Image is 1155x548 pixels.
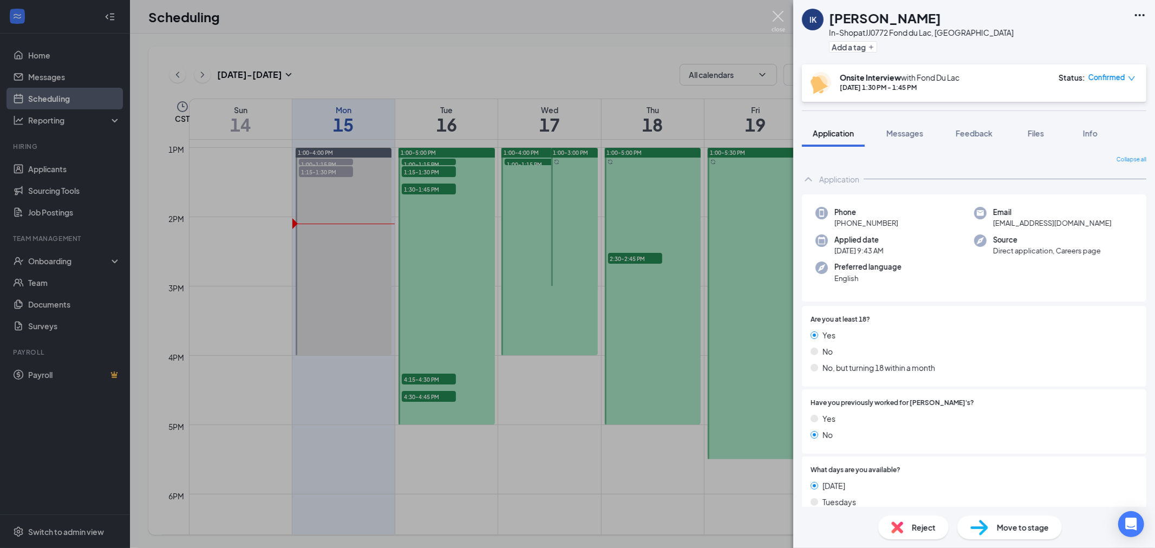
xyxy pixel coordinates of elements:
[813,128,854,138] span: Application
[823,345,833,357] span: No
[823,362,935,374] span: No, but turning 18 within a month
[1133,9,1146,22] svg: Ellipses
[993,245,1101,256] span: Direct application, Careers page
[829,27,1014,38] div: In-Shop at JJ0772 Fond du Lac, [GEOGRAPHIC_DATA]
[840,73,901,82] b: Onsite Interview
[1128,75,1136,82] span: down
[811,398,974,408] span: Have you previously worked for [PERSON_NAME]'s?
[1059,72,1085,83] div: Status :
[912,521,936,533] span: Reject
[819,174,859,185] div: Application
[811,465,900,475] span: What days are you available?
[1028,128,1044,138] span: Files
[1117,155,1146,164] span: Collapse all
[829,41,877,53] button: PlusAdd a tag
[829,9,941,27] h1: [PERSON_NAME]
[834,234,884,245] span: Applied date
[1088,72,1125,83] span: Confirmed
[956,128,993,138] span: Feedback
[868,44,875,50] svg: Plus
[811,315,870,325] span: Are you at least 18?
[840,72,960,83] div: with Fond Du Lac
[834,218,898,229] span: [PHONE_NUMBER]
[834,207,898,218] span: Phone
[802,173,815,186] svg: ChevronUp
[823,413,836,425] span: Yes
[993,234,1101,245] span: Source
[823,429,833,441] span: No
[1118,511,1144,537] div: Open Intercom Messenger
[823,496,856,508] span: Tuesdays
[810,14,817,25] div: IK
[823,329,836,341] span: Yes
[834,273,902,284] span: English
[840,83,960,92] div: [DATE] 1:30 PM - 1:45 PM
[886,128,923,138] span: Messages
[834,262,902,272] span: Preferred language
[823,480,845,492] span: [DATE]
[834,245,884,256] span: [DATE] 9:43 AM
[1083,128,1098,138] span: Info
[997,521,1049,533] span: Move to stage
[993,207,1112,218] span: Email
[993,218,1112,229] span: [EMAIL_ADDRESS][DOMAIN_NAME]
